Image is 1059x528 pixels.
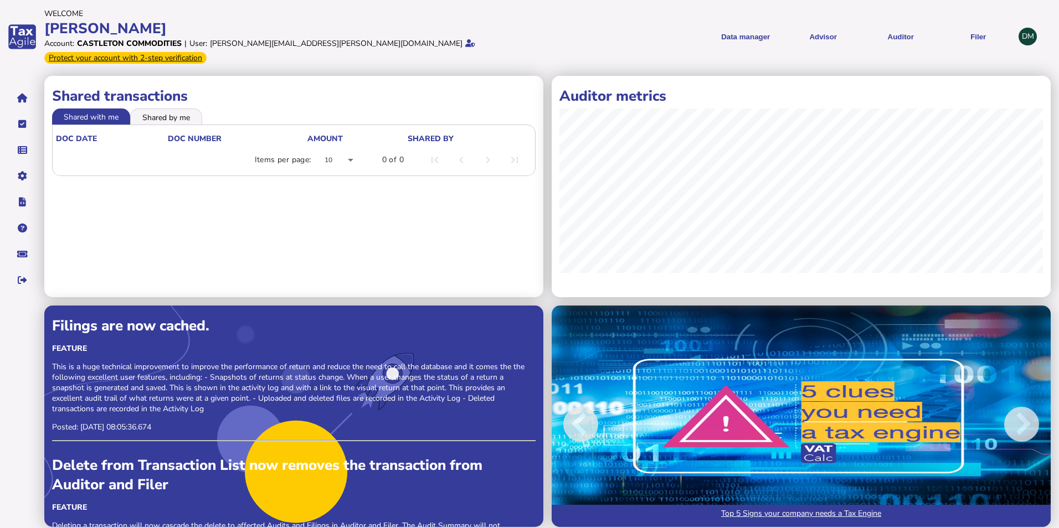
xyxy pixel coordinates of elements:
div: Amount [307,133,343,144]
div: Filings are now cached. [52,316,536,335]
div: doc date [56,133,167,144]
div: Amount [307,133,407,144]
div: doc date [56,133,97,144]
div: doc number [168,133,222,144]
div: Delete from Transaction List now removes the transaction from Auditor and Filer [52,455,536,494]
div: Feature [52,502,536,513]
button: Manage settings [11,164,34,188]
p: Posted: [DATE] 08:05:36.674 [52,422,536,432]
img: Image for blog post: Top 5 Signs your company needs a Tax Engine [552,306,1051,527]
h1: Shared transactions [52,86,536,106]
div: doc number [168,133,306,144]
p: This is a huge technical improvement to improve the performance of return and reduce the need to ... [52,361,536,414]
button: Shows a dropdown of Data manager options [711,23,780,50]
i: Data manager [18,150,27,151]
div: 0 of 0 [382,154,404,165]
button: Help pages [11,216,34,240]
button: Data manager [11,138,34,162]
h1: Auditor metrics [559,86,1043,106]
div: [PERSON_NAME] [44,19,526,38]
div: From Oct 1, 2025, 2-step verification will be required to login. Set it up now... [44,52,207,64]
button: Sign out [11,268,34,292]
li: Shared with me [52,108,130,124]
button: Shows a dropdown of VAT Advisor options [788,23,858,50]
i: Email verified [465,39,475,47]
a: Top 5 Signs your company needs a Tax Engine [552,505,1051,527]
div: Feature [52,343,536,354]
button: Filer [943,23,1013,50]
div: shared by [408,133,454,144]
div: Items per page: [255,154,311,165]
div: shared by [408,133,529,144]
div: [PERSON_NAME][EMAIL_ADDRESS][PERSON_NAME][DOMAIN_NAME] [210,38,462,49]
menu: navigate products [532,23,1014,50]
button: Auditor [866,23,935,50]
li: Shared by me [130,108,202,124]
div: | [184,38,187,49]
div: Castleton Commodities [77,38,182,49]
div: Account: [44,38,74,49]
div: Welcome [44,8,526,19]
button: Raise a support ticket [11,242,34,266]
button: Home [11,86,34,110]
button: Developer hub links [11,190,34,214]
button: Tasks [11,112,34,136]
div: User: [189,38,207,49]
div: Profile settings [1019,28,1037,46]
